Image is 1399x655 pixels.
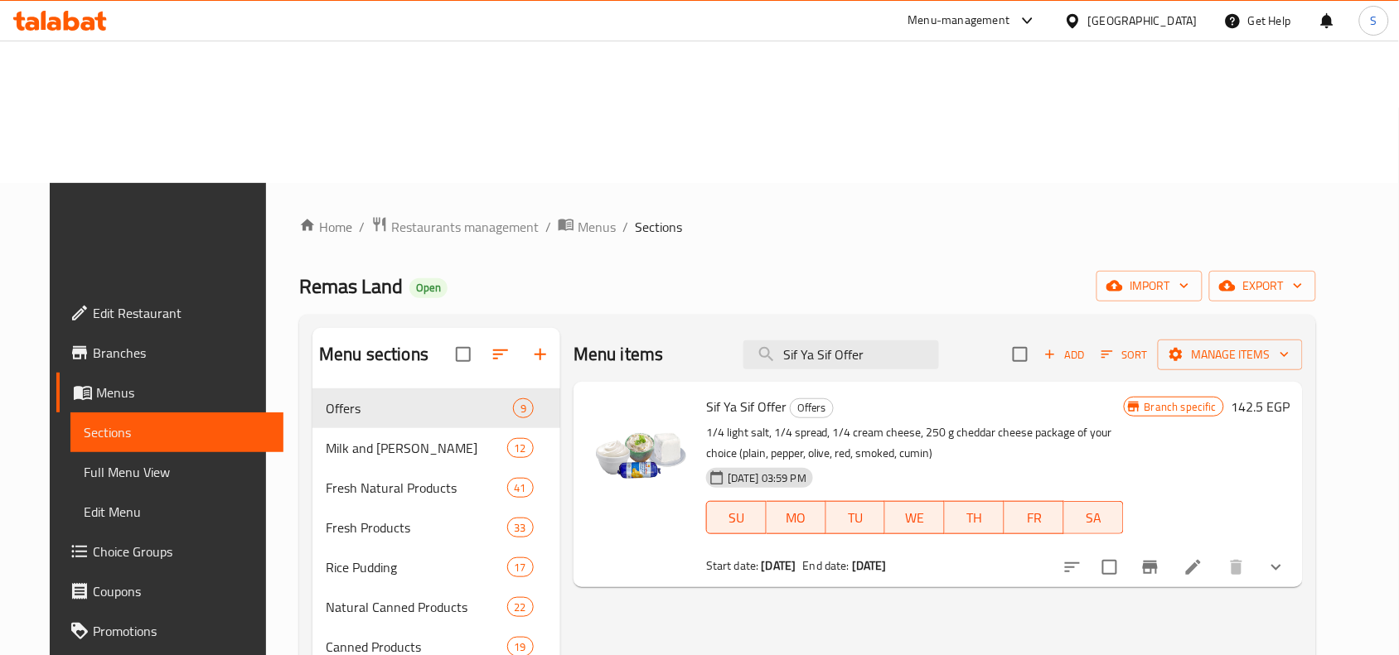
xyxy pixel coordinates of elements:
[56,293,283,333] a: Edit Restaurant
[1158,340,1303,370] button: Manage items
[1184,557,1203,577] a: Edit menu item
[513,398,534,418] div: items
[508,560,533,576] span: 17
[1038,342,1091,368] span: Add item
[1053,547,1092,587] button: sort-choices
[1231,395,1290,418] h6: 142.5 EGP
[93,542,270,561] span: Choice Groups
[945,501,1004,534] button: TH
[93,343,270,363] span: Branches
[826,501,886,534] button: TU
[1088,12,1198,30] div: [GEOGRAPHIC_DATA]
[56,571,283,611] a: Coupons
[56,611,283,651] a: Promotions
[508,600,533,615] span: 22
[299,216,1316,238] nav: breadcrumb
[1091,342,1158,368] span: Sort items
[1110,276,1189,296] span: import
[56,333,283,373] a: Branches
[93,303,270,323] span: Edit Restaurant
[1101,345,1147,364] span: Sort
[635,217,682,237] span: Sections
[84,502,270,522] span: Edit Menu
[706,501,767,534] button: SU
[1003,337,1038,372] span: Select section
[299,217,352,237] a: Home
[721,470,813,486] span: [DATE] 03:59 PM
[714,506,760,530] span: SU
[1209,271,1316,301] button: export
[299,267,403,305] span: Remas Land
[762,555,796,576] b: [DATE]
[56,373,283,412] a: Menus
[514,401,533,417] span: 9
[84,462,270,482] span: Full Menu View
[312,388,560,428] div: Offers9
[507,478,534,498] div: items
[312,428,560,468] div: Milk and [PERSON_NAME]12
[319,342,428,367] h2: Menu sections
[326,478,506,498] span: Fresh Natural Products
[1266,557,1286,577] svg: Show Choices
[93,621,270,641] span: Promotions
[326,398,513,418] span: Offers
[96,383,270,402] span: Menus
[545,217,551,237] li: /
[508,480,533,496] span: 41
[326,557,506,577] span: Rice Pudding
[326,597,506,617] span: Natural Canned Products
[1371,12,1377,30] span: S
[706,422,1124,464] p: 1/4 light salt, 1/4 spread, 1/4 cream cheese, 250 g cheddar cheese package of your choice (plain,...
[743,340,939,369] input: search
[1042,345,1087,364] span: Add
[885,501,945,534] button: WE
[507,597,534,617] div: items
[1092,550,1127,585] span: Select to update
[773,506,820,530] span: MO
[587,395,693,501] img: Sif Ya Sif Offer
[706,394,787,419] span: Sif Ya Sif Offer
[326,438,506,458] span: Milk and [PERSON_NAME]
[892,506,938,530] span: WE
[508,520,533,536] span: 33
[951,506,998,530] span: TH
[1011,506,1058,530] span: FR
[312,468,560,508] div: Fresh Natural Products41
[312,547,560,587] div: Rice Pudding17
[326,438,506,458] div: Milk and Rayeb
[70,492,283,532] a: Edit Menu
[558,216,616,238] a: Menus
[833,506,879,530] span: TU
[56,532,283,571] a: Choice Groups
[622,217,628,237] li: /
[409,278,448,298] div: Open
[852,555,887,576] b: [DATE]
[574,342,664,367] h2: Menu items
[409,281,448,295] span: Open
[1097,342,1151,368] button: Sort
[767,501,826,534] button: MO
[1064,501,1124,534] button: SA
[312,587,560,627] div: Natural Canned Products22
[706,555,759,576] span: Start date:
[508,441,533,456] span: 12
[391,217,539,237] span: Restaurants management
[508,639,533,655] span: 19
[84,422,270,442] span: Sections
[1138,399,1223,415] span: Branch specific
[1217,547,1256,587] button: delete
[507,557,534,577] div: items
[908,11,1010,31] div: Menu-management
[70,452,283,492] a: Full Menu View
[70,412,283,452] a: Sections
[93,581,270,601] span: Coupons
[1222,276,1303,296] span: export
[1096,271,1203,301] button: import
[803,555,850,576] span: End date:
[359,217,365,237] li: /
[1038,342,1091,368] button: Add
[791,398,833,417] span: Offers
